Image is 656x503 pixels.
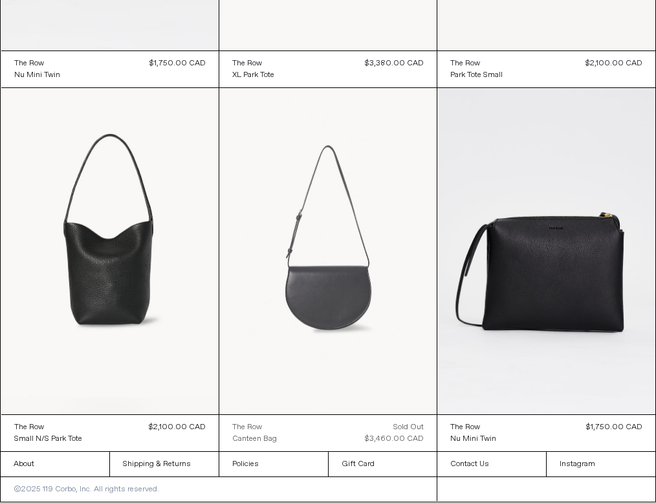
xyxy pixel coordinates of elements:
[232,58,274,69] a: The Row
[232,70,274,81] div: XL Park Tote
[149,421,206,433] div: $2,100.00 CAD
[14,433,82,445] a: Small N/S Park Tote
[110,452,219,476] a: Shipping & Returns
[14,69,60,81] a: Nu Mini Twin
[437,452,546,476] a: Contact Us
[14,70,60,81] div: Nu Mini Twin
[329,452,437,476] a: Gift Card
[450,70,503,81] div: Park Tote Small
[393,421,424,433] div: Sold out
[219,88,437,414] img: The Row Canteen Bag
[232,58,262,69] div: The Row
[586,421,642,433] div: $1,750.00 CAD
[232,434,277,445] div: Canteen Bag
[14,422,44,433] div: The Row
[14,434,82,445] div: Small N/S Park Tote
[547,452,655,476] a: Instagram
[585,58,642,69] div: $2,100.00 CAD
[149,58,206,69] div: $1,750.00 CAD
[14,421,82,433] a: The Row
[1,452,109,476] a: About
[232,433,277,445] a: Canteen Bag
[232,422,262,433] div: The Row
[450,421,496,433] a: The Row
[437,88,655,415] img: Nu Mini Twin
[1,88,219,414] img: The Row Small N/S Park Tote
[232,69,274,81] a: XL Park Tote
[219,452,328,476] a: Policies
[450,58,503,69] a: The Row
[232,421,277,433] a: The Row
[365,58,424,69] div: $3,380.00 CAD
[450,434,496,445] div: Nu Mini Twin
[450,433,496,445] a: Nu Mini Twin
[450,69,503,81] a: Park Tote Small
[1,477,172,502] p: ©2025 119 Corbo, Inc. All rights reserved.
[450,58,480,69] div: The Row
[365,433,424,445] div: $3,460.00 CAD
[450,422,480,433] div: The Row
[14,58,44,69] div: The Row
[14,58,60,69] a: The Row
